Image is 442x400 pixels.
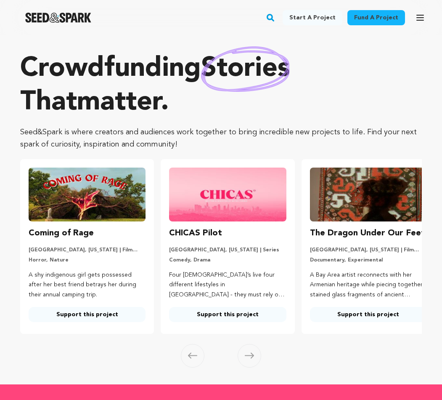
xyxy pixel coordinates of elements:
h3: The Dragon Under Our Feet [310,227,425,240]
p: Horror, Nature [29,257,146,264]
a: Seed&Spark Homepage [25,13,91,23]
img: Coming of Rage image [29,168,146,221]
a: Support this project [169,307,286,322]
span: matter [77,89,161,116]
img: hand sketched image [201,46,290,92]
p: [GEOGRAPHIC_DATA], [US_STATE] | Film Short [29,247,146,253]
p: A Bay Area artist reconnects with her Armenian heritage while piecing together stained glass frag... [310,270,427,300]
img: Seed&Spark Logo Dark Mode [25,13,91,23]
p: Seed&Spark is where creators and audiences work together to bring incredible new projects to life... [20,126,422,151]
h3: Coming of Rage [29,227,94,240]
p: [GEOGRAPHIC_DATA], [US_STATE] | Series [169,247,286,253]
p: Comedy, Drama [169,257,286,264]
img: CHICAS Pilot image [169,168,286,221]
p: Four [DEMOGRAPHIC_DATA]’s live four different lifestyles in [GEOGRAPHIC_DATA] - they must rely on... [169,270,286,300]
p: A shy indigenous girl gets possessed after her best friend betrays her during their annual campin... [29,270,146,300]
a: Start a project [283,10,342,25]
h3: CHICAS Pilot [169,227,222,240]
a: Fund a project [347,10,405,25]
img: The Dragon Under Our Feet image [310,168,427,221]
a: Support this project [29,307,146,322]
p: Crowdfunding that . [20,52,422,120]
p: Documentary, Experimental [310,257,427,264]
a: Support this project [310,307,427,322]
p: [GEOGRAPHIC_DATA], [US_STATE] | Film Feature [310,247,427,253]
